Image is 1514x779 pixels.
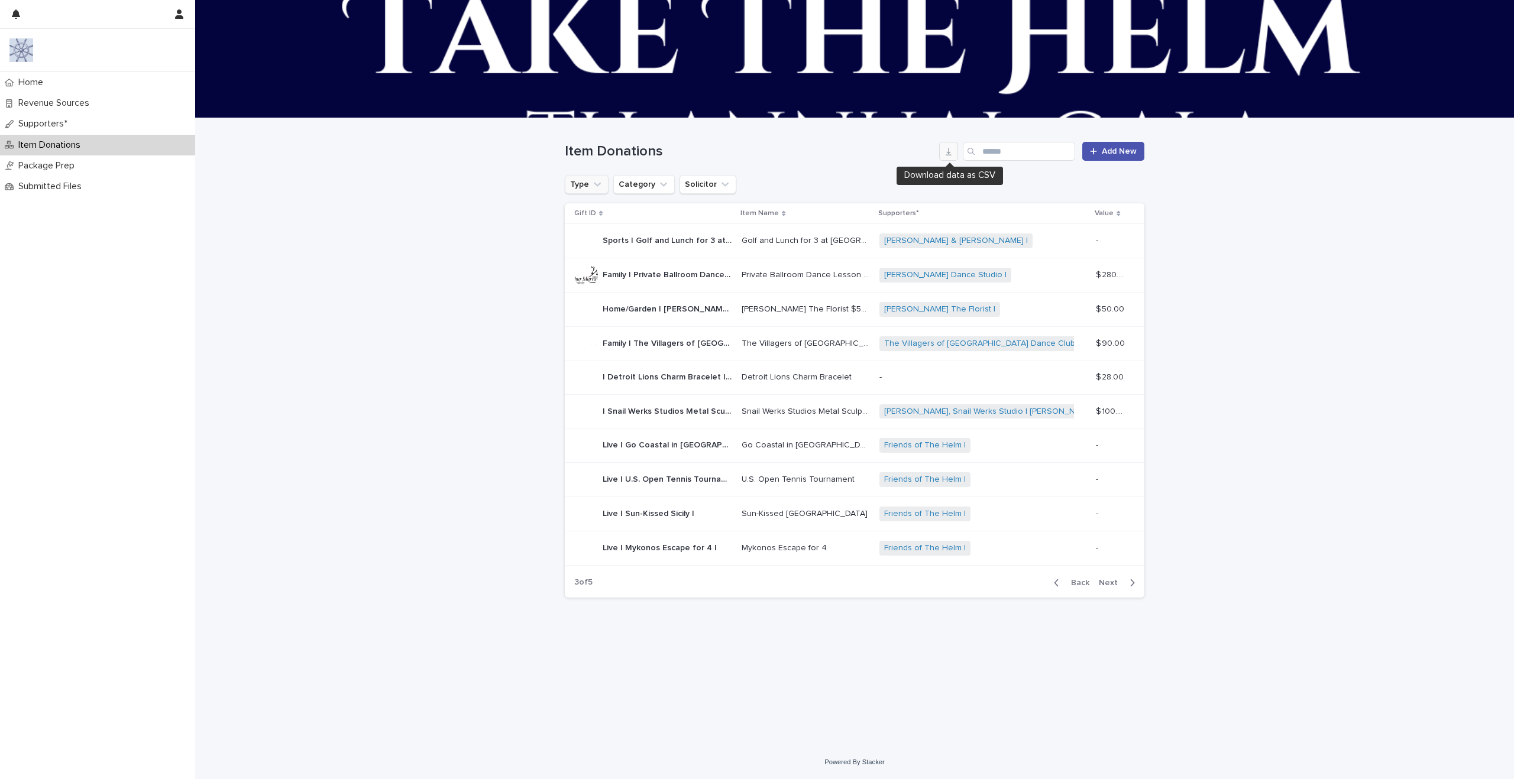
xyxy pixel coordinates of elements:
p: $ 90.00 [1096,336,1127,349]
p: - [879,372,1086,382]
p: - [1096,507,1101,519]
p: Home [14,77,53,88]
tr: Family | Private Ballroom Dance Lesson Package | 280Family | Private Ballroom Dance Lesson Packag... [565,258,1144,293]
p: - [1096,233,1101,246]
span: Back [1064,579,1089,587]
p: Value [1095,207,1114,220]
a: [PERSON_NAME] Dance Studio | [884,270,1007,280]
p: Supporters* [878,207,919,220]
a: [PERSON_NAME] & [PERSON_NAME] | [884,236,1028,246]
p: Family | The Villagers of Grosse Pointe Ballroom Dance Club - 1 Year membership for a couple | 90 [603,336,735,349]
button: Category [613,175,675,194]
p: Submitted Files [14,181,91,192]
tr: Live | Mykonos Escape for 4 |Live | Mykonos Escape for 4 | Mykonos Escape for 4Mykonos Escape for... [565,531,1144,565]
span: Add New [1102,147,1137,155]
p: $ 100.00 [1096,404,1128,417]
p: | Detroit Lions Charm Bracelet | 28 [603,370,735,382]
p: Mykonos Escape for 4 [742,541,829,553]
p: Live | U.S. Open Tennis Tournament | [603,472,735,485]
tr: Live | U.S. Open Tennis Tournament |Live | U.S. Open Tennis Tournament | U.S. Open Tennis Tournam... [565,463,1144,497]
p: Golf and Lunch for 3 at Country Club of Detroit [742,233,872,246]
p: Sun-Kissed [GEOGRAPHIC_DATA] [742,507,870,519]
button: Next [1094,577,1144,588]
tr: Live | Go Coastal in [GEOGRAPHIC_DATA] |Live | Go Coastal in [GEOGRAPHIC_DATA] | Go Coastal in [G... [565,429,1144,463]
tr: Live | Sun-Kissed Sicily |Live | Sun-Kissed Sicily | Sun-Kissed [GEOGRAPHIC_DATA]Sun-Kissed [GEOG... [565,496,1144,531]
a: Friends of The Helm | [884,543,966,553]
p: Sports | Golf and Lunch for 3 at Country Club of Detroit | [603,233,735,246]
p: Detroit Lions Charm Bracelet [742,370,854,382]
input: Search [963,142,1075,161]
p: Snail Werks Studios Metal Sculptures [742,404,872,417]
p: 3 of 5 [565,568,602,597]
p: Charvat The Florist $50.00 Gift Certificate [742,302,872,314]
p: $ 50.00 [1096,302,1127,314]
p: Live | Mykonos Escape for 4 | [603,541,719,553]
a: Friends of The Helm | [884,475,966,485]
p: | Snail Werks Studios Metal Sculptures | 100 [603,404,735,417]
tr: | Detroit Lions Charm Bracelet | 28| Detroit Lions Charm Bracelet | 28 Detroit Lions Charm Bracel... [565,361,1144,394]
p: Gift ID [574,207,596,220]
tr: Sports | Golf and Lunch for 3 at [GEOGRAPHIC_DATA] |Sports | Golf and Lunch for 3 at [GEOGRAPHIC_... [565,224,1144,258]
p: Item Donations [14,139,90,151]
a: [PERSON_NAME], Snail Werks Studio | [PERSON_NAME] [884,407,1094,417]
a: Friends of The Helm | [884,440,966,450]
p: $ 28.00 [1096,370,1126,382]
p: Revenue Sources [14,98,99,109]
p: Supporters* [14,118,77,129]
p: - [1096,472,1101,485]
p: - [1096,438,1101,450]
p: - [1096,541,1101,553]
p: The Villagers of Grosse Pointe Ballroom Dance Club - 1 Year membership for a couple [742,336,872,349]
p: Live | Sun-Kissed Sicily | [603,507,697,519]
a: Powered By Stacker [824,758,884,765]
a: Friends of The Helm | [884,509,966,519]
tr: Family | The Villagers of [GEOGRAPHIC_DATA] Dance Club - 1 Year membership for a couple | 90Famil... [565,326,1144,361]
span: Next [1099,579,1125,587]
p: Family | Private Ballroom Dance Lesson Package | 280 [603,268,735,280]
button: Back [1044,577,1094,588]
a: Add New [1082,142,1144,161]
tr: | Snail Werks Studios Metal Sculptures | 100| Snail Werks Studios Metal Sculptures | 100 Snail We... [565,394,1144,429]
p: Go Coastal in [GEOGRAPHIC_DATA] [742,438,872,450]
button: Type [565,175,609,194]
p: Private Ballroom Dance Lesson Package [742,268,872,280]
tr: Home/Garden | [PERSON_NAME] The Florist $50.00 Gift Certificate | 50Home/Garden | [PERSON_NAME] T... [565,292,1144,326]
p: Item Name [740,207,779,220]
p: U.S. Open Tennis Tournament [742,472,857,485]
img: 9nJvCigXQD6Aux1Mxhwl [9,38,33,62]
h1: Item Donations [565,143,934,160]
button: Solicitor [680,175,736,194]
a: [PERSON_NAME] The Florist | [884,304,995,314]
a: The Villagers of [GEOGRAPHIC_DATA] Dance Club | [884,339,1079,349]
p: Home/Garden | Charvat The Florist $50.00 Gift Certificate | 50 [603,302,735,314]
p: Live | Go Coastal in [GEOGRAPHIC_DATA] | [603,438,735,450]
p: $ 280.00 [1096,268,1128,280]
p: Package Prep [14,160,84,171]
